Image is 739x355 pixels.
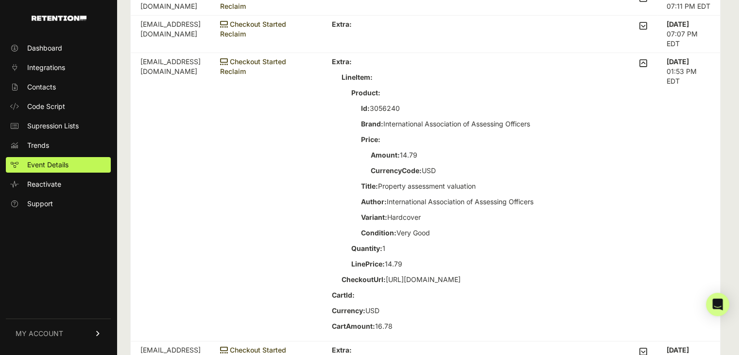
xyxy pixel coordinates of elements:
[332,306,365,315] strong: Currency:
[361,229,396,237] strong: Condition:
[220,20,286,38] span: Checkout Started Reclaim
[27,160,69,170] span: Event Details
[27,43,62,53] span: Dashboard
[332,321,533,331] p: 16.78
[131,53,210,341] td: [EMAIL_ADDRESS][DOMAIN_NAME]
[16,329,63,338] span: MY ACCOUNT
[342,275,533,284] p: [URL][DOMAIN_NAME]
[6,177,111,192] a: Reactivate
[361,104,533,113] p: 3056240
[361,120,383,128] strong: Brand:
[361,197,387,206] strong: Author:
[6,99,111,114] a: Code Script
[342,73,373,81] strong: LineItem:
[351,244,533,253] p: 1
[27,179,61,189] span: Reactivate
[6,79,111,95] a: Contacts
[667,57,689,66] strong: [DATE]
[6,118,111,134] a: Supression Lists
[667,346,689,354] strong: [DATE]
[371,151,400,159] strong: Amount:
[6,319,111,348] a: MY ACCOUNT
[657,53,720,341] td: 01:53 PM EDT
[667,20,689,28] strong: [DATE]
[351,259,533,269] p: 14.79
[27,63,65,72] span: Integrations
[371,166,422,175] strong: CurrencyCode:
[6,138,111,153] a: Trends
[6,60,111,75] a: Integrations
[6,157,111,173] a: Event Details
[6,40,111,56] a: Dashboard
[332,20,352,28] strong: Extra:
[657,16,720,53] td: 07:07 PM EDT
[361,213,533,222] p: Hardcover
[361,213,387,221] strong: Variant:
[27,199,53,209] span: Support
[27,141,49,150] span: Trends
[371,166,533,176] p: USD
[32,16,86,21] img: Retention.com
[351,260,385,268] strong: LinePrice:
[342,275,386,284] strong: CheckoutUrl:
[361,104,370,112] strong: Id:
[351,244,382,252] strong: Quantity:
[361,119,533,129] p: International Association of Assessing Officers
[27,82,56,92] span: Contacts
[131,16,210,53] td: [EMAIL_ADDRESS][DOMAIN_NAME]
[361,197,533,207] p: International Association of Assessing Officers
[27,102,65,111] span: Code Script
[351,89,380,97] strong: Product:
[361,181,533,191] p: Property assessment valuation
[361,228,533,238] p: Very Good
[332,306,533,316] p: USD
[706,293,729,316] div: Open Intercom Messenger
[332,291,355,299] strong: CartId:
[332,57,352,66] strong: Extra:
[361,182,378,190] strong: Title:
[332,346,352,354] strong: Extra:
[361,135,380,143] strong: Price:
[371,150,533,160] p: 14.79
[332,322,375,330] strong: CartAmount:
[6,196,111,212] a: Support
[27,121,79,131] span: Supression Lists
[220,57,286,75] span: Checkout Started Reclaim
